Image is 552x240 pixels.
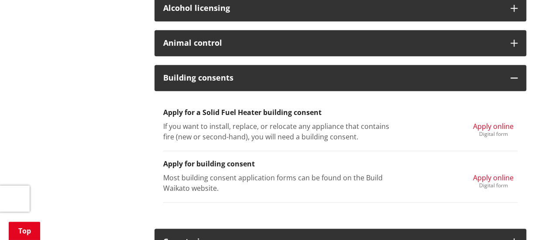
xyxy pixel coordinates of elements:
a: Apply online Digital form [473,172,514,188]
h3: Apply for a Solid Fuel Heater building consent [163,108,518,117]
div: Digital form [473,132,514,137]
p: If you want to install, replace, or relocate any appliance that contains fire (new or second-hand... [163,121,395,142]
h3: Animal control [163,39,502,47]
iframe: Messenger Launcher [512,203,543,235]
p: Most building consent application forms can be found on the Build Waikato website. [163,172,395,193]
div: Digital form [473,183,514,188]
h3: Building consents [163,74,502,82]
h3: Alcohol licensing [163,4,502,13]
a: Apply online Digital form [473,121,514,137]
span: Apply online [473,122,514,131]
a: Top [9,222,40,240]
h3: Apply for building consent [163,160,518,168]
span: Apply online [473,173,514,183]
